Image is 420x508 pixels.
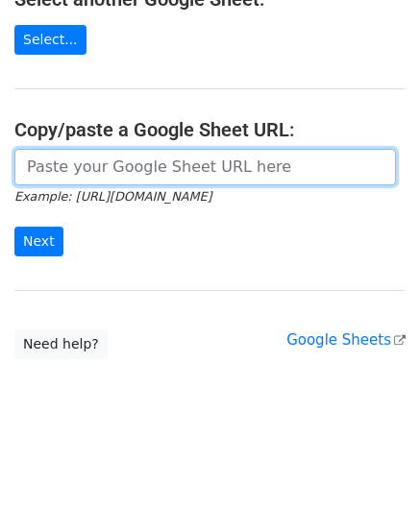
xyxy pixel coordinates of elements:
input: Paste your Google Sheet URL here [14,149,396,185]
a: Need help? [14,329,108,359]
iframe: Chat Widget [324,416,420,508]
input: Next [14,227,63,256]
h4: Copy/paste a Google Sheet URL: [14,118,406,141]
a: Select... [14,25,86,55]
a: Google Sheets [286,331,406,349]
small: Example: [URL][DOMAIN_NAME] [14,189,211,204]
